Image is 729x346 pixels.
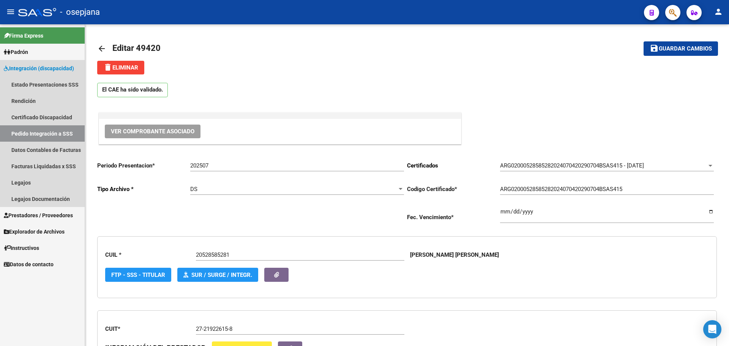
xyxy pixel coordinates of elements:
[190,186,197,193] span: DS
[111,128,194,135] span: Ver Comprobante Asociado
[650,44,659,53] mat-icon: save
[105,125,200,138] button: Ver Comprobante Asociado
[4,64,74,73] span: Integración (discapacidad)
[105,251,196,259] p: CUIL *
[703,320,721,338] div: Open Intercom Messenger
[177,268,258,282] button: SUR / SURGE / INTEGR.
[4,48,28,56] span: Padrón
[97,44,106,53] mat-icon: arrow_back
[407,185,500,193] p: Codigo Certificado
[6,7,15,16] mat-icon: menu
[4,244,39,252] span: Instructivos
[112,43,161,53] span: Editar 49420
[714,7,723,16] mat-icon: person
[4,228,65,236] span: Explorador de Archivos
[60,4,100,21] span: - osepjana
[410,251,499,259] p: [PERSON_NAME] [PERSON_NAME]
[105,325,196,333] p: CUIT
[407,161,500,170] p: Certificados
[4,32,43,40] span: Firma Express
[103,64,138,71] span: Eliminar
[659,46,712,52] span: Guardar cambios
[500,162,644,169] span: ARG02000528585282024070420290704BSAS415 - [DATE]
[97,83,168,97] p: El CAE ha sido validado.
[97,161,190,170] p: Periodo Presentacion
[644,41,718,55] button: Guardar cambios
[111,272,165,278] span: FTP - SSS - Titular
[103,63,112,72] mat-icon: delete
[97,185,190,193] p: Tipo Archivo *
[4,211,73,220] span: Prestadores / Proveedores
[191,272,252,278] span: SUR / SURGE / INTEGR.
[407,213,500,221] p: Fec. Vencimiento
[105,268,171,282] button: FTP - SSS - Titular
[97,61,144,74] button: Eliminar
[4,260,54,269] span: Datos de contacto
